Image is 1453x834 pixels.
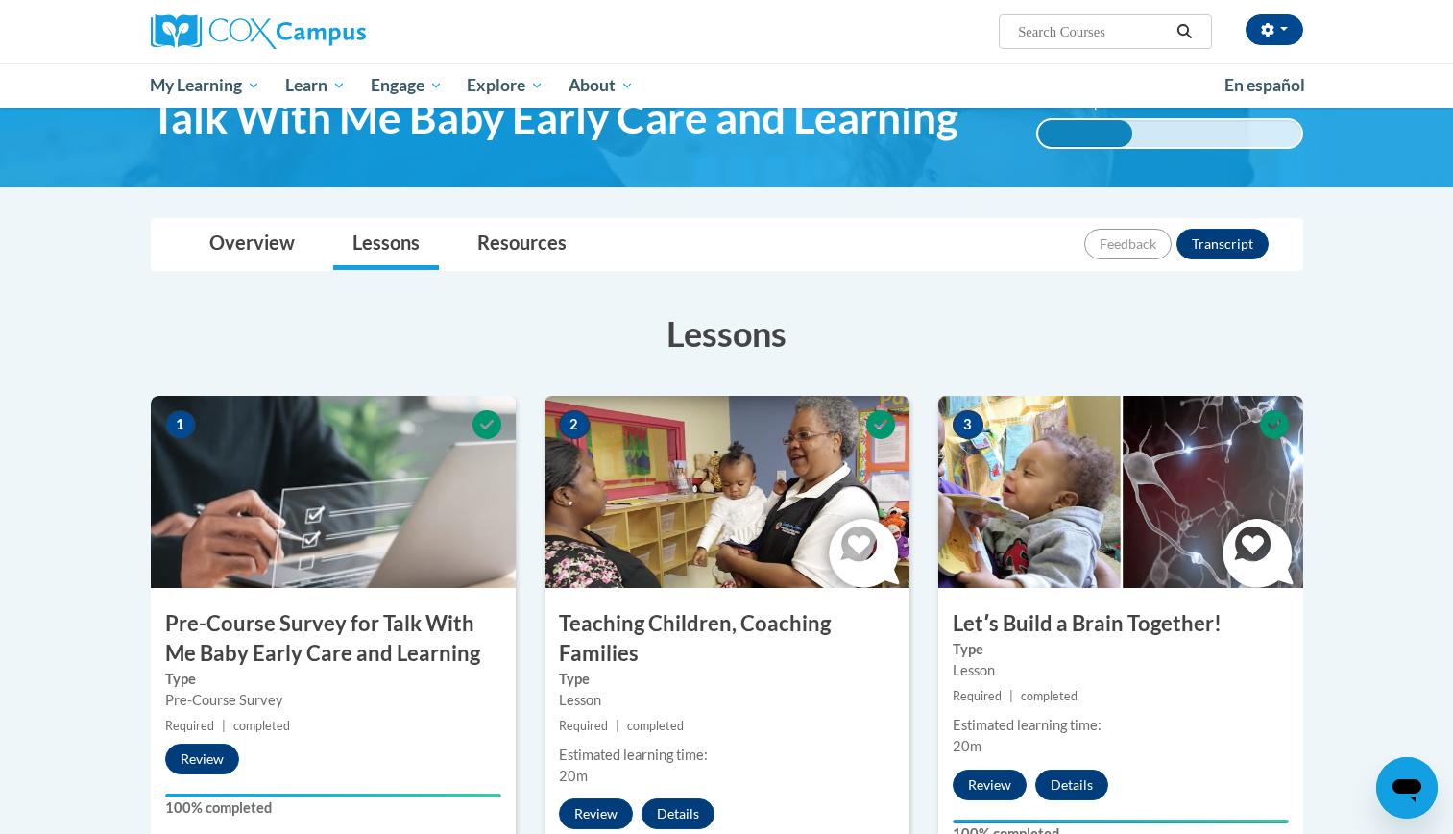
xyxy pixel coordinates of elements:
h3: Teaching Children, Coaching Families [545,609,909,669]
span: En español [1224,75,1305,95]
div: Your progress [953,820,1289,823]
div: Pre-Course Survey [165,690,501,711]
span: 20m [559,768,588,784]
div: Estimated learning time: [559,745,895,766]
img: Course Image [938,396,1303,588]
button: Account Settings [1246,14,1303,45]
label: Type [559,669,895,690]
span: 2 [559,410,590,439]
div: Main menu [122,63,1332,108]
a: Explore [454,63,556,108]
span: Engage [371,74,443,97]
div: Estimated learning time: [953,715,1289,736]
button: Search [1170,20,1199,43]
a: Engage [358,63,455,108]
h3: Lessons [151,309,1303,357]
span: Required [165,719,214,733]
span: Required [559,719,608,733]
button: Review [559,798,633,829]
span: My Learning [150,74,260,97]
a: About [556,63,646,108]
span: Learn [285,74,346,97]
span: | [222,719,226,733]
span: | [616,719,619,733]
img: Course Image [151,396,516,588]
div: 36% complete [1038,120,1132,147]
button: Transcript [1176,229,1269,259]
span: completed [1021,689,1078,703]
img: Cox Campus [151,14,366,49]
button: Feedback [1084,229,1172,259]
button: Review [953,770,1027,800]
button: Details [642,798,714,829]
span: completed [627,719,684,733]
span: Required [953,689,1002,703]
a: En español [1212,65,1318,106]
label: 100% completed [165,797,501,819]
span: About [569,74,634,97]
button: Details [1035,770,1108,800]
div: Lesson [953,660,1289,681]
input: Search Courses [1016,20,1170,43]
span: | [1009,689,1013,703]
iframe: Button to launch messaging window [1376,757,1438,819]
div: Your progress [165,794,501,797]
h3: Pre-Course Survey for Talk With Me Baby Early Care and Learning [151,609,516,669]
h3: Letʹs Build a Brain Together! [938,609,1303,639]
a: Learn [273,63,358,108]
a: Lessons [333,219,439,270]
a: My Learning [138,63,274,108]
span: 1 [165,410,196,439]
span: completed [233,719,290,733]
a: Overview [190,219,314,270]
span: 3 [953,410,983,439]
img: Course Image [545,396,909,588]
span: Talk With Me Baby Early Care and Learning [151,92,958,143]
button: Review [165,744,239,774]
div: Lesson [559,690,895,711]
span: Explore [467,74,544,97]
a: Resources [458,219,586,270]
span: 20m [953,738,981,754]
a: Cox Campus [151,14,516,49]
label: Type [165,669,501,690]
label: Type [953,639,1289,660]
